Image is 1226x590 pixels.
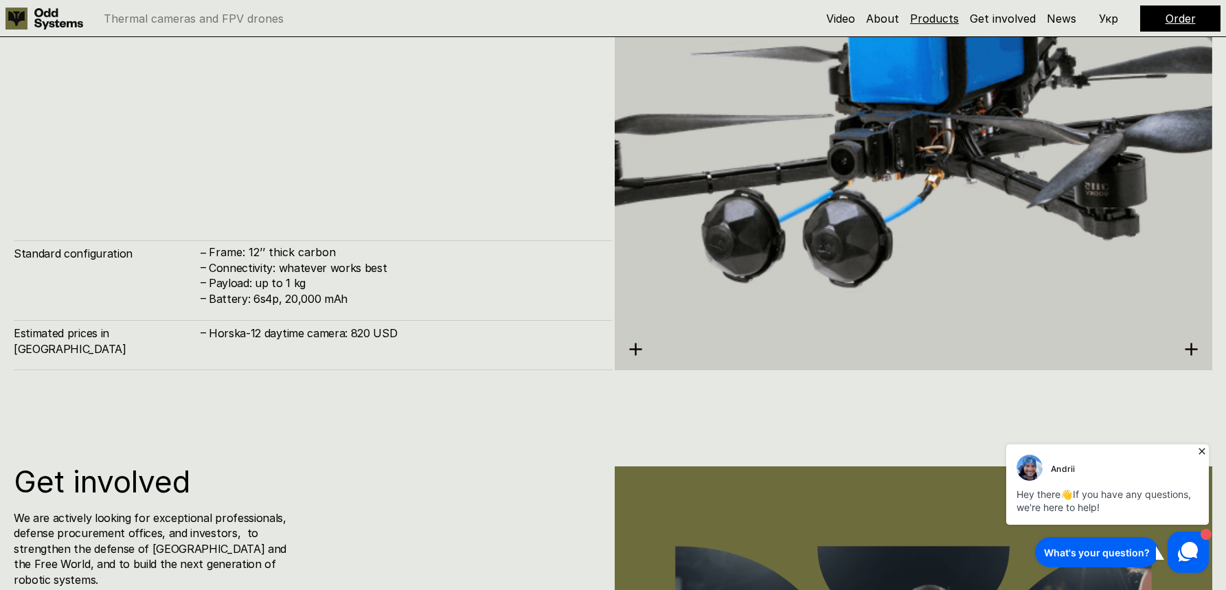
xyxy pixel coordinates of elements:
h4: – [201,291,206,306]
iframe: HelpCrunch [1003,440,1212,576]
h4: – [201,325,206,340]
h4: Connectivity: whatever works best [209,260,598,275]
h4: – [201,245,206,260]
h1: Get involved [14,466,428,497]
a: Order [1166,12,1196,25]
a: Products [910,12,959,25]
a: News [1047,12,1076,25]
a: Video [826,12,855,25]
h4: Payload: up to 1 kg [209,275,598,291]
a: About [866,12,899,25]
h4: We are actively looking for exceptional professionals, defense procurement offices, and investors... [14,510,291,587]
p: Frame: 12’’ thick carbon [209,246,598,259]
p: Thermal cameras and FPV drones [104,13,284,24]
h4: – [201,260,206,275]
h4: – [201,275,206,290]
a: Get involved [970,12,1036,25]
h4: Horska-12 daytime camera: 820 USD [209,326,598,341]
h4: Battery: 6s4p, 20,000 mAh [209,291,598,306]
p: Укр [1099,13,1118,24]
h4: Standard configuration [14,246,199,261]
h4: Estimated prices in [GEOGRAPHIC_DATA] [14,326,199,356]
